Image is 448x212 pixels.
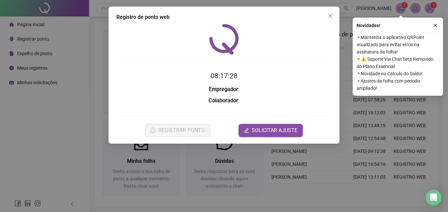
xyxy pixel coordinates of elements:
[357,70,439,77] span: ⚬ Novidade no Cálculo do Saldo!
[328,13,333,18] span: close
[244,128,249,133] span: edit
[433,23,437,28] span: close
[116,85,332,94] h3: :
[116,96,332,105] h3: :
[426,190,441,205] div: Open Intercom Messenger
[357,22,380,29] span: Novidades !
[252,126,298,134] span: SOLICITAR AJUSTE
[357,77,439,92] span: ⚬ Ajustes da folha com período ampliado!
[209,24,239,54] img: QRPoint
[145,124,210,137] button: REGISTRAR PONTO
[116,13,332,21] div: Registro de ponto web
[209,86,238,92] strong: Empregador
[357,55,439,70] span: ⚬ ⚠️ Suporte Via Chat Será Removido do Plano Essencial
[210,72,238,80] time: 08:17:28
[325,11,336,21] button: Close
[357,34,439,55] span: ⚬ Mantenha o aplicativo QRPoint atualizado para evitar erros na assinatura da folha!
[208,97,238,104] strong: Colaborador
[239,124,303,137] button: editSOLICITAR AJUSTE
